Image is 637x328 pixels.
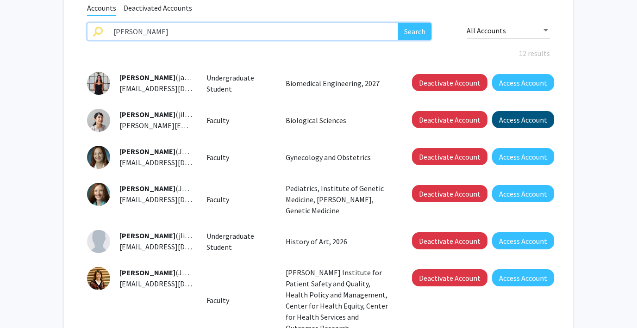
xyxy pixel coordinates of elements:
div: Faculty [200,115,279,126]
img: Profile Picture [87,109,110,132]
span: (jilldoe) [119,110,201,119]
span: [EMAIL_ADDRESS][DOMAIN_NAME] [119,242,232,251]
button: Deactivate Account [412,269,487,286]
img: Profile Picture [87,230,110,253]
div: Faculty [200,194,279,205]
button: Deactivate Account [412,74,487,91]
div: Undergraduate Student [200,72,279,94]
button: Access Account [492,232,554,249]
div: Faculty [200,152,279,163]
span: [PERSON_NAME] [119,147,175,156]
span: [PERSON_NAME] [119,73,175,82]
span: [EMAIL_ADDRESS][DOMAIN_NAME] [119,84,232,93]
span: Accounts [87,3,116,16]
span: [PERSON_NAME][EMAIL_ADDRESS][PERSON_NAME][DOMAIN_NAME] [119,121,343,130]
img: Profile Picture [87,72,110,95]
span: [EMAIL_ADDRESS][DOMAIN_NAME] [119,195,232,204]
button: Access Account [492,74,554,91]
p: Biomedical Engineering, 2027 [286,78,391,89]
button: Search [398,23,431,40]
p: Biological Sciences [286,115,391,126]
span: [EMAIL_ADDRESS][DOMAIN_NAME] [119,158,232,167]
span: (JEDWAR49) [119,147,215,156]
button: Access Account [492,185,554,202]
img: Profile Picture [87,267,110,290]
span: [EMAIL_ADDRESS][DOMAIN_NAME] [119,279,232,288]
button: Access Account [492,148,554,165]
img: Profile Picture [87,183,110,206]
button: Deactivate Account [412,232,487,249]
div: Undergraduate Student [200,230,279,253]
p: Gynecology and Obstetrics [286,152,391,163]
span: (JMARSTE2) [119,268,215,277]
div: Faculty [200,295,279,306]
span: Deactivated Accounts [124,3,192,15]
button: Deactivate Account [412,148,487,165]
div: 12 results [80,48,557,59]
iframe: Chat [7,286,39,321]
span: [PERSON_NAME] [119,184,175,193]
button: Access Account [492,111,554,128]
p: Pediatrics, Institute of Genetic Medicine, [PERSON_NAME], Genetic Medicine [286,183,391,216]
span: (jliu353) [119,231,202,240]
p: History of Art, 2026 [286,236,391,247]
span: [PERSON_NAME] [119,110,175,119]
button: Deactivate Account [412,185,487,202]
span: All Accounts [467,26,506,35]
button: Deactivate Account [412,111,487,128]
span: [PERSON_NAME] [119,268,175,277]
span: (JFAHRNE1) [119,184,214,193]
img: Profile Picture [87,146,110,169]
button: Access Account [492,269,554,286]
input: Search name, email, or institution ID to access an account and make admin changes. [108,23,398,40]
span: (japrile1) [119,73,205,82]
span: [PERSON_NAME] [119,231,175,240]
